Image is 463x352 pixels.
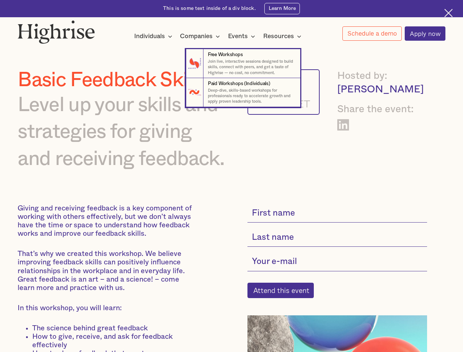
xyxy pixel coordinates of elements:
[134,32,165,41] div: Individuals
[208,59,294,76] p: Join live, interactive sessions designed to build skills, connect with peers, and get a taste of ...
[342,26,402,41] a: Schedule a demo
[263,32,294,41] div: Resources
[163,5,256,12] div: This is some text inside of a div block.
[247,253,427,271] input: Your e-mail
[247,204,427,223] input: First name
[180,32,222,41] div: Companies
[18,250,195,292] p: That’s why we created this workshop. We believe improving feedback skills can positively influenc...
[208,88,294,104] p: Deep-dive, skills-based workshops for professionals ready to accelerate growth and apply proven l...
[337,119,349,131] a: Share on LinkedIn
[256,98,312,110] div: 4 - 5 PM ET
[32,333,195,349] li: How to give, receive, and ask for feedback effectively
[18,304,195,312] p: In this workshop, you will learn:
[444,9,453,17] img: Cross icon
[405,26,445,41] a: Apply now
[263,32,304,41] div: Resources
[186,78,300,107] a: Paid Workshops (Individuals)Deep-dive, skills-based workshops for professionals ready to accelera...
[247,283,314,298] input: Attend this event
[134,32,174,41] div: Individuals
[208,51,243,58] div: Free Workshops
[186,49,300,78] a: Free WorkshopsJoin live, interactive sessions designed to build skills, connect with peers, and g...
[180,32,213,41] div: Companies
[18,92,228,172] div: Level up your skills and strategies for giving and receiving feedback.
[228,32,248,41] div: Events
[18,204,195,238] p: Giving and receiving feedback is a key component of working with others effectively, but we don’t...
[11,37,451,107] nav: Events
[18,20,95,44] img: Highrise logo
[228,32,257,41] div: Events
[337,103,427,116] div: Share the event:
[264,3,300,14] a: Learn More
[208,80,270,87] div: Paid Workshops (Individuals)
[247,204,427,298] form: current-single-event-subscribe-form
[247,228,427,247] input: Last name
[32,324,195,333] li: The science behind great feedback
